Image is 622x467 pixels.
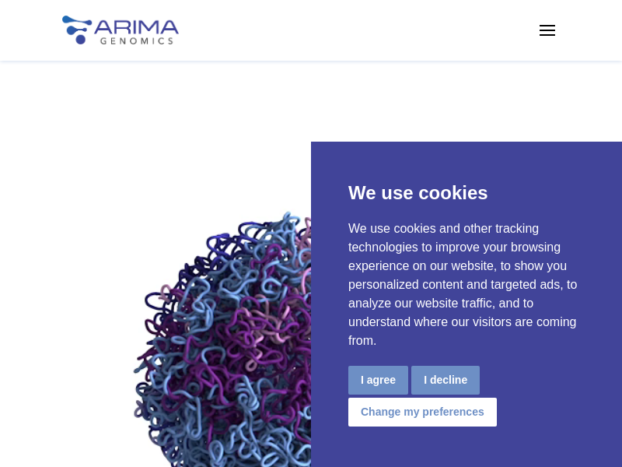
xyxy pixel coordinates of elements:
button: Change my preferences [348,398,497,427]
p: We use cookies and other tracking technologies to improve your browsing experience on our website... [348,219,585,350]
button: I decline [411,366,480,395]
button: I agree [348,366,408,395]
img: Arima-Genomics-logo [62,16,179,44]
p: We use cookies [348,179,585,207]
iframe: Chat Widget [544,392,622,467]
